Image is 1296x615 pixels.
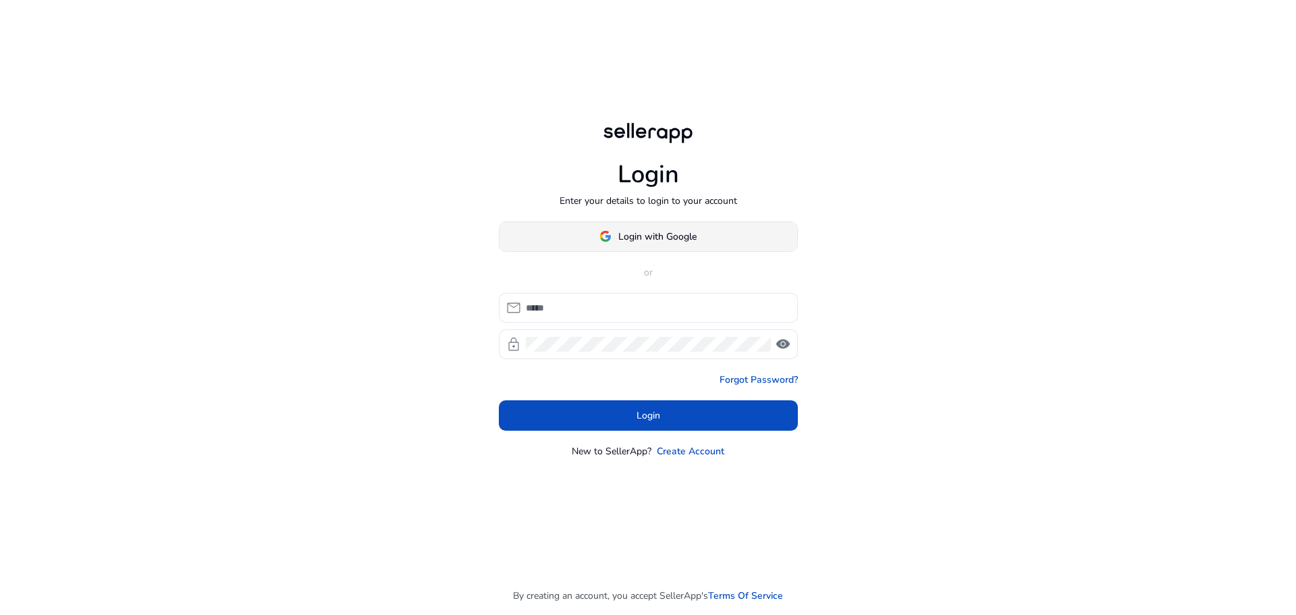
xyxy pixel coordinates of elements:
a: Forgot Password? [720,373,798,387]
span: Login [637,408,660,423]
span: Login with Google [618,230,697,244]
p: Enter your details to login to your account [560,194,737,208]
img: google-logo.svg [599,230,612,242]
button: Login with Google [499,221,798,252]
button: Login [499,400,798,431]
p: or [499,265,798,279]
p: New to SellerApp? [572,444,651,458]
h1: Login [618,160,679,189]
span: visibility [775,336,791,352]
a: Create Account [657,444,724,458]
a: Terms Of Service [708,589,783,603]
span: lock [506,336,522,352]
span: mail [506,300,522,316]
